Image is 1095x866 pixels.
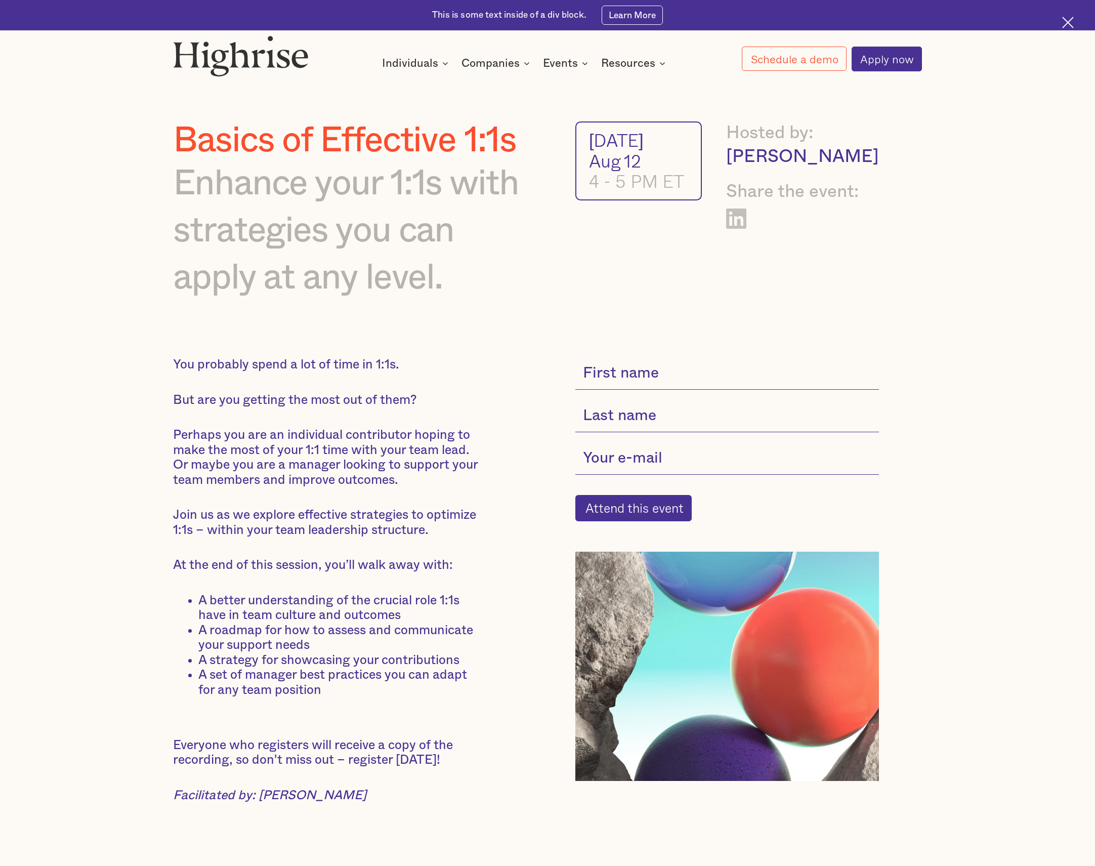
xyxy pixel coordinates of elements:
div: 4 - 5 PM ET [589,171,688,192]
input: Attend this event [575,495,692,522]
input: Your e-mail [575,442,879,475]
div: Enhance your 1:1s with strategies you can apply at any level. [173,160,542,302]
p: ‍ [173,703,484,718]
a: Schedule a demo [742,47,847,71]
input: Last name [575,400,879,432]
div: Resources [601,57,655,69]
li: A set of manager best practices you can adapt for any team position [198,668,484,697]
p: Everyone who registers will receive a copy of the recording, so don't miss out – register [DATE]! [173,738,484,768]
div: [DATE] [589,130,688,151]
div: Individuals [382,57,438,69]
img: Cross icon [1062,17,1074,28]
a: Share on LinkedIn [726,209,746,229]
div: This is some text inside of a div block. [432,9,586,21]
p: You probably spend a lot of time in 1:1s. [173,357,484,373]
h1: Basics of Effective 1:1s [173,121,542,160]
form: current-single-event-subscribe-form [575,357,879,521]
div: Companies [461,57,520,69]
div: [PERSON_NAME] [726,145,879,169]
div: Events [543,57,578,69]
img: Highrise logo [173,35,309,76]
a: Learn More [602,6,663,25]
div: Resources [601,57,668,69]
p: Perhaps you are an individual contributor hoping to make the most of your 1:1 time with your team... [173,428,484,487]
li: A roadmap for how to assess and communicate your support needs [198,623,484,653]
li: A strategy for showcasing your contributions [198,653,484,668]
div: Events [543,57,591,69]
div: 12 [624,151,641,172]
p: Join us as we explore effective strategies to optimize 1:1s – within your team leadership structure. [173,508,484,538]
div: Share the event: [726,180,879,204]
p: But are you getting the most out of them? [173,393,484,408]
em: Facilitated by: [PERSON_NAME] [173,789,366,802]
div: Hosted by: [726,121,879,145]
p: At the end of this session, you’ll walk away with: [173,558,484,573]
li: A better understanding of the crucial role 1:1s have in team culture and outcomes [198,593,484,623]
div: Aug [589,151,621,172]
input: First name [575,357,879,390]
div: Individuals [382,57,451,69]
a: Apply now [852,47,922,71]
div: Companies [461,57,533,69]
